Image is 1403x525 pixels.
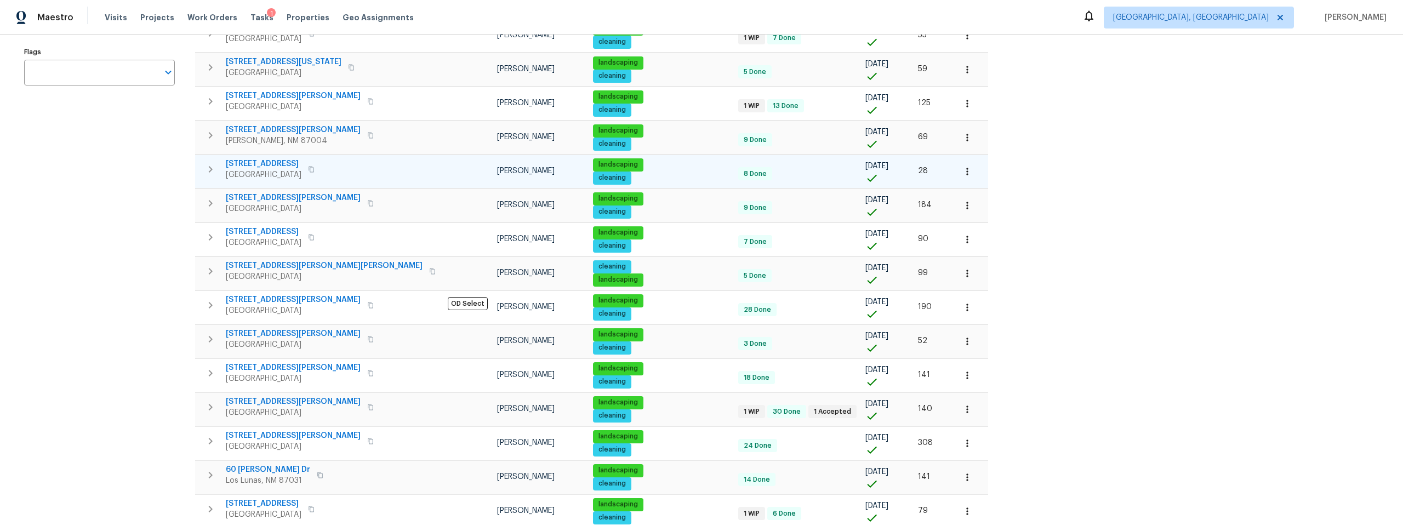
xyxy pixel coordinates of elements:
span: landscaping [594,58,642,67]
span: Visits [105,12,127,23]
span: 28 [918,167,928,175]
span: [PERSON_NAME] [497,235,555,243]
span: [STREET_ADDRESS][PERSON_NAME] [226,192,361,203]
span: [DATE] [865,264,888,272]
span: 184 [918,201,932,209]
span: [DATE] [865,468,888,476]
span: [GEOGRAPHIC_DATA], [GEOGRAPHIC_DATA] [1113,12,1269,23]
span: [DATE] [865,434,888,442]
span: landscaping [594,126,642,135]
span: 308 [918,439,933,447]
span: [GEOGRAPHIC_DATA] [226,373,361,384]
span: [STREET_ADDRESS][PERSON_NAME] [226,90,361,101]
span: 7 Done [739,237,771,247]
span: 28 Done [739,305,775,315]
span: 1 WIP [739,509,764,518]
span: 60 [PERSON_NAME] Dr [226,464,310,475]
span: [DATE] [865,502,888,510]
span: 5 Done [739,271,771,281]
span: Projects [140,12,174,23]
span: 3 Done [739,339,771,349]
span: [PERSON_NAME] [497,303,555,311]
span: landscaping [594,330,642,339]
span: 99 [918,269,928,277]
span: 1 Accepted [809,407,856,416]
span: 90 [918,235,928,243]
span: [GEOGRAPHIC_DATA] [226,305,361,316]
span: 18 Done [739,373,774,383]
span: [STREET_ADDRESS] [226,158,301,169]
span: OD Select [448,297,488,310]
span: cleaning [594,411,630,420]
span: 55 [918,31,927,39]
span: [DATE] [865,332,888,340]
span: 30 Done [768,407,805,416]
span: [STREET_ADDRESS][PERSON_NAME][PERSON_NAME] [226,260,423,271]
span: 141 [918,371,930,379]
span: cleaning [594,139,630,149]
span: cleaning [594,105,630,115]
span: 125 [918,99,931,107]
span: 1 WIP [739,101,764,111]
span: landscaping [594,296,642,305]
span: 1 WIP [739,33,764,43]
span: [PERSON_NAME] [497,31,555,39]
span: [DATE] [865,230,888,238]
span: [STREET_ADDRESS] [226,226,301,237]
span: 141 [918,473,930,481]
span: cleaning [594,377,630,386]
span: [PERSON_NAME], NM 87004 [226,135,361,146]
span: [DATE] [865,94,888,102]
span: [GEOGRAPHIC_DATA] [226,101,361,112]
span: 6 Done [768,509,800,518]
span: [GEOGRAPHIC_DATA] [226,271,423,282]
span: landscaping [594,398,642,407]
span: [GEOGRAPHIC_DATA] [226,67,341,78]
span: cleaning [594,309,630,318]
span: landscaping [594,275,642,284]
span: cleaning [594,71,630,81]
span: [PERSON_NAME] [497,337,555,345]
span: [GEOGRAPHIC_DATA] [226,169,301,180]
span: [STREET_ADDRESS][PERSON_NAME] [226,430,361,441]
span: [PERSON_NAME] [497,65,555,73]
span: landscaping [594,466,642,475]
span: cleaning [594,479,630,488]
span: [PERSON_NAME] [497,167,555,175]
span: [STREET_ADDRESS][PERSON_NAME] [226,362,361,373]
span: [PERSON_NAME] [497,133,555,141]
span: 5 Done [739,67,771,77]
span: Properties [287,12,329,23]
span: 59 [918,65,927,73]
span: [DATE] [865,298,888,306]
span: [DATE] [865,162,888,170]
span: landscaping [594,500,642,509]
span: 190 [918,303,932,311]
span: [STREET_ADDRESS][US_STATE] [226,56,341,67]
span: [GEOGRAPHIC_DATA] [226,339,361,350]
span: cleaning [594,343,630,352]
span: 24 Done [739,441,776,450]
span: landscaping [594,364,642,373]
span: [DATE] [865,60,888,68]
button: Open [161,65,176,80]
span: [GEOGRAPHIC_DATA] [226,237,301,248]
span: cleaning [594,241,630,250]
span: 140 [918,405,932,413]
div: 1 [267,8,276,19]
span: cleaning [594,207,630,216]
span: 9 Done [739,203,771,213]
span: [GEOGRAPHIC_DATA] [226,441,361,452]
span: landscaping [594,194,642,203]
span: cleaning [594,513,630,522]
span: Work Orders [187,12,237,23]
span: 9 Done [739,135,771,145]
span: [GEOGRAPHIC_DATA] [226,407,361,418]
span: [PERSON_NAME] [497,405,555,413]
span: [PERSON_NAME] [497,371,555,379]
span: [GEOGRAPHIC_DATA] [226,33,301,44]
span: [PERSON_NAME] [1320,12,1387,23]
span: [PERSON_NAME] [497,439,555,447]
span: 69 [918,133,928,141]
span: [PERSON_NAME] [497,201,555,209]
